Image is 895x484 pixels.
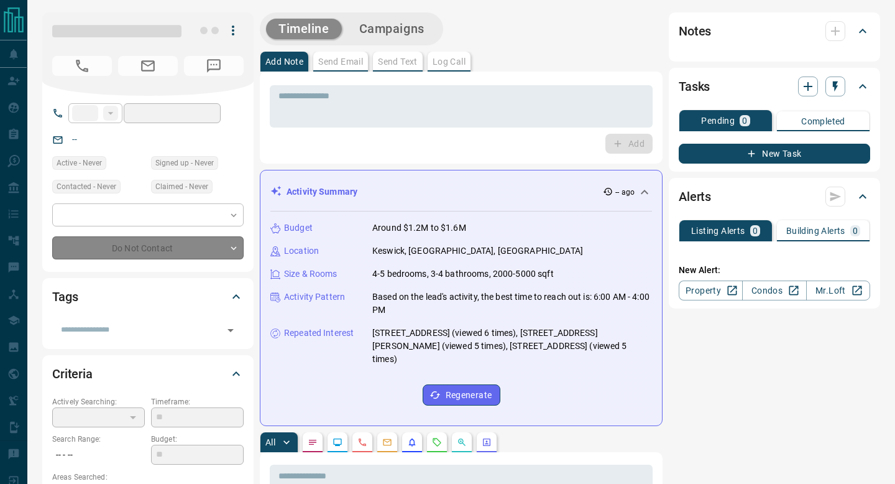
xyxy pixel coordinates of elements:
[57,157,102,169] span: Active - Never
[287,185,357,198] p: Activity Summary
[423,384,500,406] button: Regenerate
[753,226,758,235] p: 0
[52,56,112,76] span: No Number
[52,282,244,312] div: Tags
[806,281,870,300] a: Mr.Loft
[679,187,711,207] h2: Alerts
[52,359,244,389] div: Criteria
[52,236,244,259] div: Do Not Contact
[52,364,93,384] h2: Criteria
[72,134,77,144] a: --
[265,438,275,447] p: All
[382,437,392,447] svg: Emails
[52,287,78,307] h2: Tags
[679,182,870,212] div: Alerts
[333,437,342,447] svg: Lead Browsing Activity
[853,226,858,235] p: 0
[284,244,319,258] p: Location
[679,144,870,164] button: New Task
[284,291,345,304] p: Activity Pattern
[372,291,652,317] p: Based on the lead's activity, the best time to reach out is: 6:00 AM - 4:00 PM
[347,19,437,39] button: Campaigns
[151,434,244,445] p: Budget:
[372,244,583,258] p: Keswick, [GEOGRAPHIC_DATA], [GEOGRAPHIC_DATA]
[52,472,244,483] p: Areas Searched:
[742,116,747,125] p: 0
[372,268,554,281] p: 4-5 bedrooms, 3-4 bathrooms, 2000-5000 sqft
[270,180,652,203] div: Activity Summary-- ago
[457,437,467,447] svg: Opportunities
[679,77,710,96] h2: Tasks
[786,226,845,235] p: Building Alerts
[52,445,145,465] p: -- - --
[742,281,806,300] a: Condos
[357,437,367,447] svg: Calls
[615,187,635,198] p: -- ago
[372,327,652,366] p: [STREET_ADDRESS] (viewed 6 times), [STREET_ADDRESS][PERSON_NAME] (viewed 5 times), [STREET_ADDRES...
[691,226,745,235] p: Listing Alerts
[432,437,442,447] svg: Requests
[679,16,870,46] div: Notes
[308,437,318,447] svg: Notes
[407,437,417,447] svg: Listing Alerts
[284,221,313,235] p: Budget
[482,437,492,447] svg: Agent Actions
[679,72,870,101] div: Tasks
[266,19,342,39] button: Timeline
[701,116,735,125] p: Pending
[151,396,244,407] p: Timeframe:
[222,322,239,339] button: Open
[52,434,145,445] p: Search Range:
[57,180,116,193] span: Contacted - Never
[284,268,337,281] p: Size & Rooms
[155,180,208,193] span: Claimed - Never
[118,56,178,76] span: No Email
[801,117,845,126] p: Completed
[155,157,214,169] span: Signed up - Never
[265,57,303,66] p: Add Note
[679,21,711,41] h2: Notes
[52,396,145,407] p: Actively Searching:
[284,327,354,340] p: Repeated Interest
[372,221,466,235] p: Around $1.2M to $1.6M
[679,264,870,277] p: New Alert:
[184,56,244,76] span: No Number
[679,281,743,300] a: Property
